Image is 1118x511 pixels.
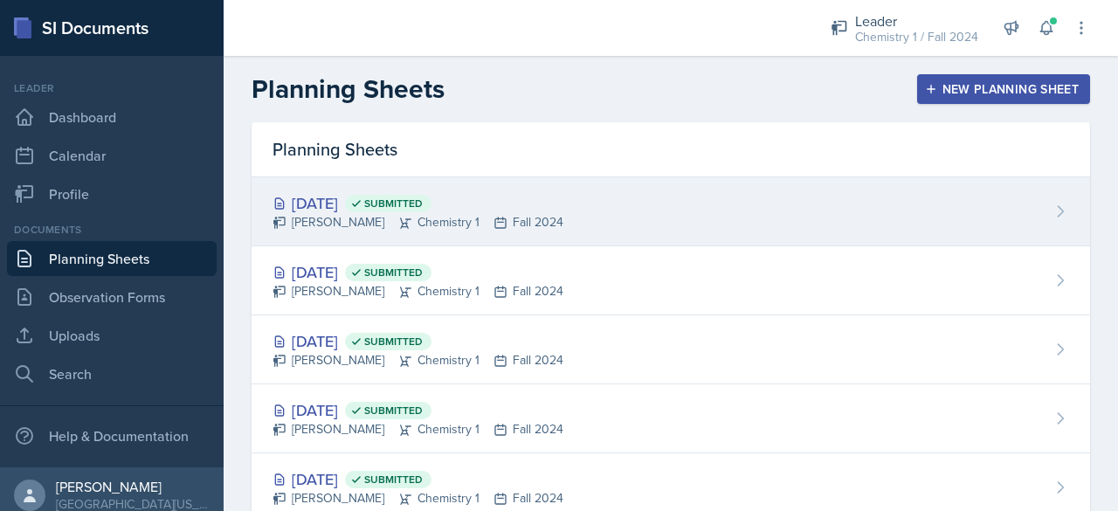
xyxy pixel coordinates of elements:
span: Submitted [364,404,423,418]
div: [DATE] [273,398,563,422]
a: Search [7,356,217,391]
div: New Planning Sheet [928,82,1079,96]
div: [PERSON_NAME] Chemistry 1 Fall 2024 [273,420,563,438]
span: Submitted [364,266,423,280]
div: Help & Documentation [7,418,217,453]
div: [PERSON_NAME] [56,478,210,495]
a: Profile [7,176,217,211]
div: [DATE] [273,260,563,284]
a: Planning Sheets [7,241,217,276]
div: [PERSON_NAME] Chemistry 1 Fall 2024 [273,489,563,508]
div: [DATE] [273,467,563,491]
a: [DATE] Submitted [PERSON_NAME]Chemistry 1Fall 2024 [252,246,1090,315]
a: [DATE] Submitted [PERSON_NAME]Chemistry 1Fall 2024 [252,315,1090,384]
div: [DATE] [273,329,563,353]
div: [PERSON_NAME] Chemistry 1 Fall 2024 [273,213,563,231]
span: Submitted [364,335,423,349]
a: [DATE] Submitted [PERSON_NAME]Chemistry 1Fall 2024 [252,384,1090,453]
div: Documents [7,222,217,238]
a: Dashboard [7,100,217,135]
a: Uploads [7,318,217,353]
div: [PERSON_NAME] Chemistry 1 Fall 2024 [273,351,563,369]
div: Planning Sheets [252,122,1090,177]
div: Chemistry 1 / Fall 2024 [855,28,978,46]
div: Leader [855,10,978,31]
a: Observation Forms [7,280,217,314]
a: [DATE] Submitted [PERSON_NAME]Chemistry 1Fall 2024 [252,177,1090,246]
div: [PERSON_NAME] Chemistry 1 Fall 2024 [273,282,563,300]
div: Leader [7,80,217,96]
h2: Planning Sheets [252,73,445,105]
a: Calendar [7,138,217,173]
div: [DATE] [273,191,563,215]
button: New Planning Sheet [917,74,1090,104]
span: Submitted [364,197,423,211]
span: Submitted [364,473,423,487]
